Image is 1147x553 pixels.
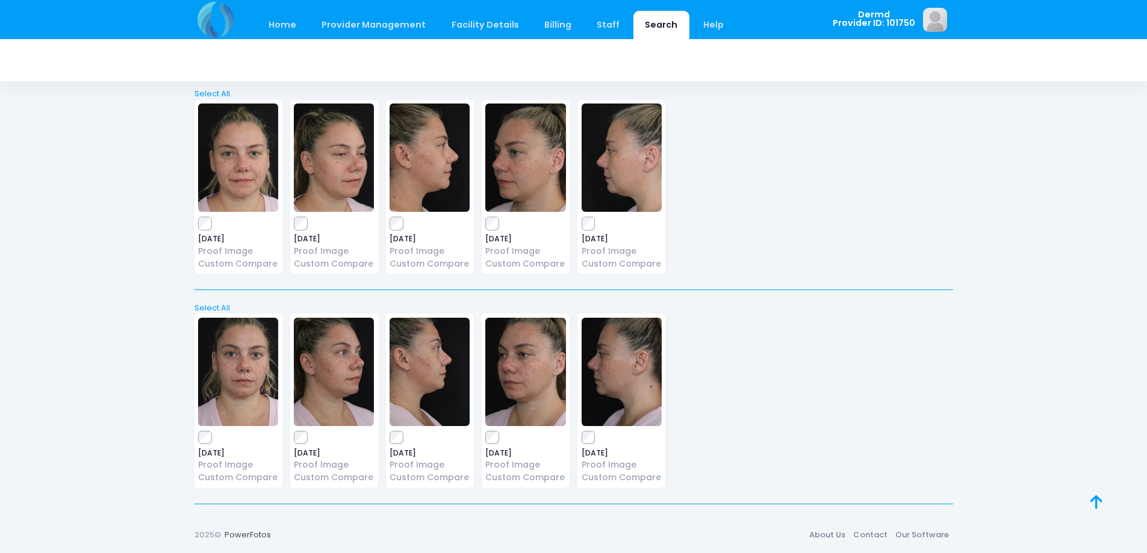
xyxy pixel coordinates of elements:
[198,450,278,457] span: [DATE]
[390,459,470,471] a: Proof Image
[294,318,374,426] img: image
[582,318,662,426] img: image
[390,235,470,243] span: [DATE]
[582,459,662,471] a: Proof Image
[582,471,662,484] a: Custom Compare
[485,459,565,471] a: Proof Image
[294,450,374,457] span: [DATE]
[582,450,662,457] span: [DATE]
[440,11,530,39] a: Facility Details
[892,524,953,545] a: Our Software
[532,11,583,39] a: Billing
[294,235,374,243] span: [DATE]
[582,235,662,243] span: [DATE]
[633,11,689,39] a: Search
[198,459,278,471] a: Proof Image
[582,258,662,270] a: Custom Compare
[485,235,565,243] span: [DATE]
[485,318,565,426] img: image
[485,450,565,457] span: [DATE]
[850,524,892,545] a: Contact
[923,8,947,32] img: image
[198,235,278,243] span: [DATE]
[190,88,957,100] a: Select All
[582,103,662,212] img: image
[294,459,374,471] a: Proof Image
[294,103,374,212] img: image
[294,245,374,258] a: Proof Image
[485,471,565,484] a: Custom Compare
[582,245,662,258] a: Proof Image
[194,529,221,540] span: 2025©
[485,245,565,258] a: Proof Image
[390,103,470,212] img: image
[390,318,470,426] img: image
[485,103,565,212] img: image
[294,258,374,270] a: Custom Compare
[198,471,278,484] a: Custom Compare
[806,524,850,545] a: About Us
[198,258,278,270] a: Custom Compare
[485,258,565,270] a: Custom Compare
[390,450,470,457] span: [DATE]
[390,245,470,258] a: Proof Image
[198,103,278,212] img: image
[833,10,915,28] span: Dermd Provider ID: 101750
[310,11,438,39] a: Provider Management
[691,11,735,39] a: Help
[585,11,632,39] a: Staff
[257,11,308,39] a: Home
[190,302,957,314] a: Select All
[294,471,374,484] a: Custom Compare
[198,318,278,426] img: image
[198,245,278,258] a: Proof Image
[390,258,470,270] a: Custom Compare
[225,529,271,540] a: PowerFotos
[390,471,470,484] a: Custom Compare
